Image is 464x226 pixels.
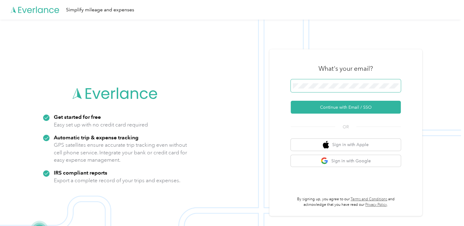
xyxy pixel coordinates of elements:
span: OR [335,124,356,130]
a: Terms and Conditions [351,197,387,202]
img: google logo [321,157,328,165]
div: Simplify mileage and expenses [66,6,134,14]
button: apple logoSign in with Apple [291,139,401,151]
p: Export a complete record of your trips and expenses. [54,177,180,184]
p: GPS satellites ensure accurate trip tracking even without cell phone service. Integrate your bank... [54,141,187,164]
a: Privacy Policy [365,202,387,207]
p: Easy set up with no credit card required [54,121,148,129]
h3: What's your email? [319,64,373,73]
strong: Get started for free [54,114,101,120]
strong: IRS compliant reports [54,169,107,176]
strong: Automatic trip & expense tracking [54,134,138,141]
img: apple logo [323,141,329,149]
button: google logoSign in with Google [291,155,401,167]
button: Continue with Email / SSO [291,101,401,114]
p: By signing up, you agree to our and acknowledge that you have read our . [291,197,401,207]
